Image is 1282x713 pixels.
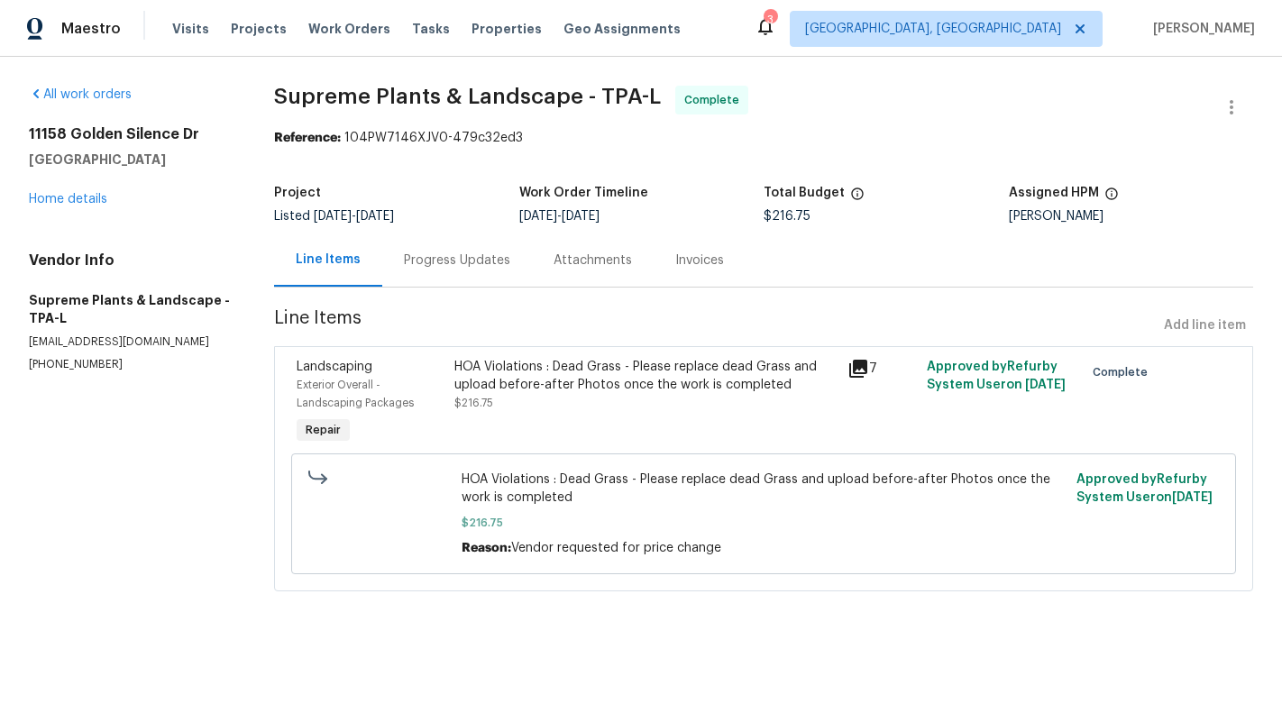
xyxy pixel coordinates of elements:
h2: 11158 Golden Silence Dr [29,125,231,143]
div: HOA Violations : Dead Grass - Please replace dead Grass and upload before-after Photos once the w... [454,358,838,394]
span: $216.75 [462,514,1065,532]
span: The total cost of line items that have been proposed by Opendoor. This sum includes line items th... [850,187,865,210]
span: Maestro [61,20,121,38]
h5: Work Order Timeline [519,187,648,199]
span: Complete [1093,363,1155,381]
span: Approved by Refurby System User on [1076,473,1213,504]
span: $216.75 [454,398,493,408]
span: [DATE] [356,210,394,223]
h5: Assigned HPM [1009,187,1099,199]
span: HOA Violations : Dead Grass - Please replace dead Grass and upload before-after Photos once the w... [462,471,1065,507]
span: Work Orders [308,20,390,38]
span: The hpm assigned to this work order. [1104,187,1119,210]
span: Properties [472,20,542,38]
span: Supreme Plants & Landscape - TPA-L [274,86,661,107]
div: Progress Updates [404,251,510,270]
h5: Project [274,187,321,199]
div: [PERSON_NAME] [1009,210,1254,223]
h5: Total Budget [764,187,845,199]
b: Reference: [274,132,341,144]
span: $216.75 [764,210,810,223]
span: Complete [684,91,746,109]
span: Listed [274,210,394,223]
span: [DATE] [562,210,600,223]
div: 7 [847,358,915,379]
span: Visits [172,20,209,38]
p: [EMAIL_ADDRESS][DOMAIN_NAME] [29,334,231,350]
span: Reason: [462,542,511,554]
span: Projects [231,20,287,38]
span: Vendor requested for price change [511,542,721,554]
span: [PERSON_NAME] [1146,20,1255,38]
span: Landscaping [297,361,372,373]
span: [GEOGRAPHIC_DATA], [GEOGRAPHIC_DATA] [805,20,1061,38]
h5: Supreme Plants & Landscape - TPA-L [29,291,231,327]
span: - [519,210,600,223]
div: 3 [764,11,776,29]
span: Exterior Overall - Landscaping Packages [297,379,414,408]
span: Geo Assignments [563,20,681,38]
div: Attachments [554,251,632,270]
h5: [GEOGRAPHIC_DATA] [29,151,231,169]
span: [DATE] [519,210,557,223]
span: Tasks [412,23,450,35]
span: Repair [298,421,348,439]
span: [DATE] [1172,491,1213,504]
p: [PHONE_NUMBER] [29,357,231,372]
h4: Vendor Info [29,251,231,270]
div: 104PW7146XJV0-479c32ed3 [274,129,1253,147]
span: Line Items [274,309,1157,343]
a: All work orders [29,88,132,101]
span: [DATE] [1025,379,1066,391]
div: Invoices [675,251,724,270]
span: [DATE] [314,210,352,223]
div: Line Items [296,251,361,269]
span: Approved by Refurby System User on [927,361,1066,391]
span: - [314,210,394,223]
a: Home details [29,193,107,206]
